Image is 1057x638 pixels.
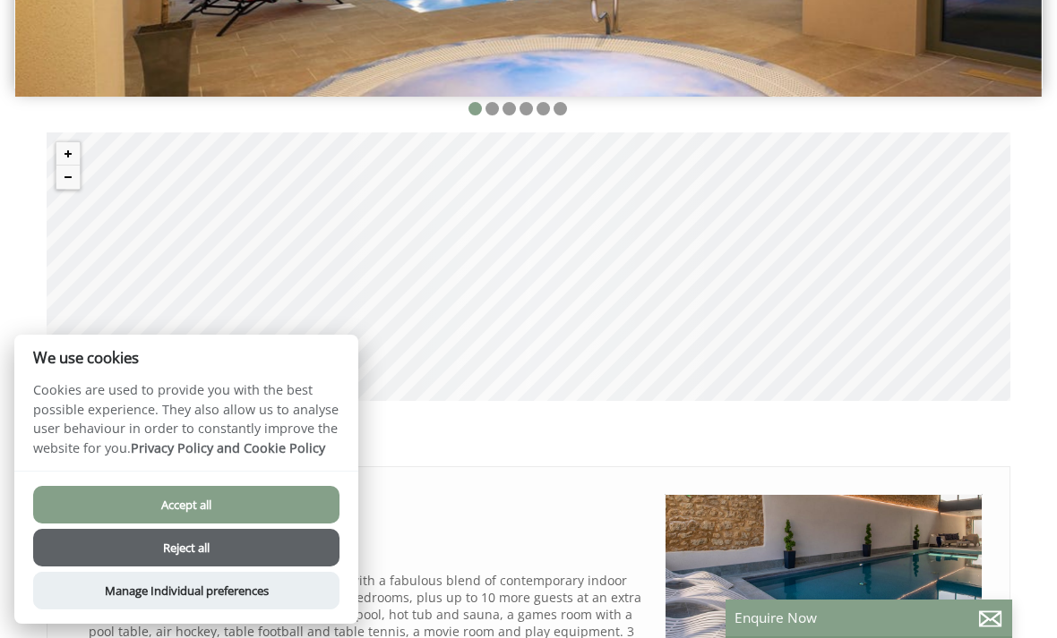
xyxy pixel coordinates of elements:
[14,380,358,471] p: Cookies are used to provide you with the best possible experience. They also allow us to analyse ...
[33,572,339,609] button: Manage Individual preferences
[47,419,673,453] h1: Our Properties
[131,439,325,456] a: Privacy Policy and Cookie Policy
[33,486,339,523] button: Accept all
[735,608,1003,627] p: Enquire Now
[56,142,80,166] button: Zoom in
[89,550,650,572] h3: Prices from £3,850.00
[14,349,358,366] h2: We use cookies
[33,529,339,566] button: Reject all
[56,166,80,189] button: Zoom out
[47,132,1010,401] canvas: Map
